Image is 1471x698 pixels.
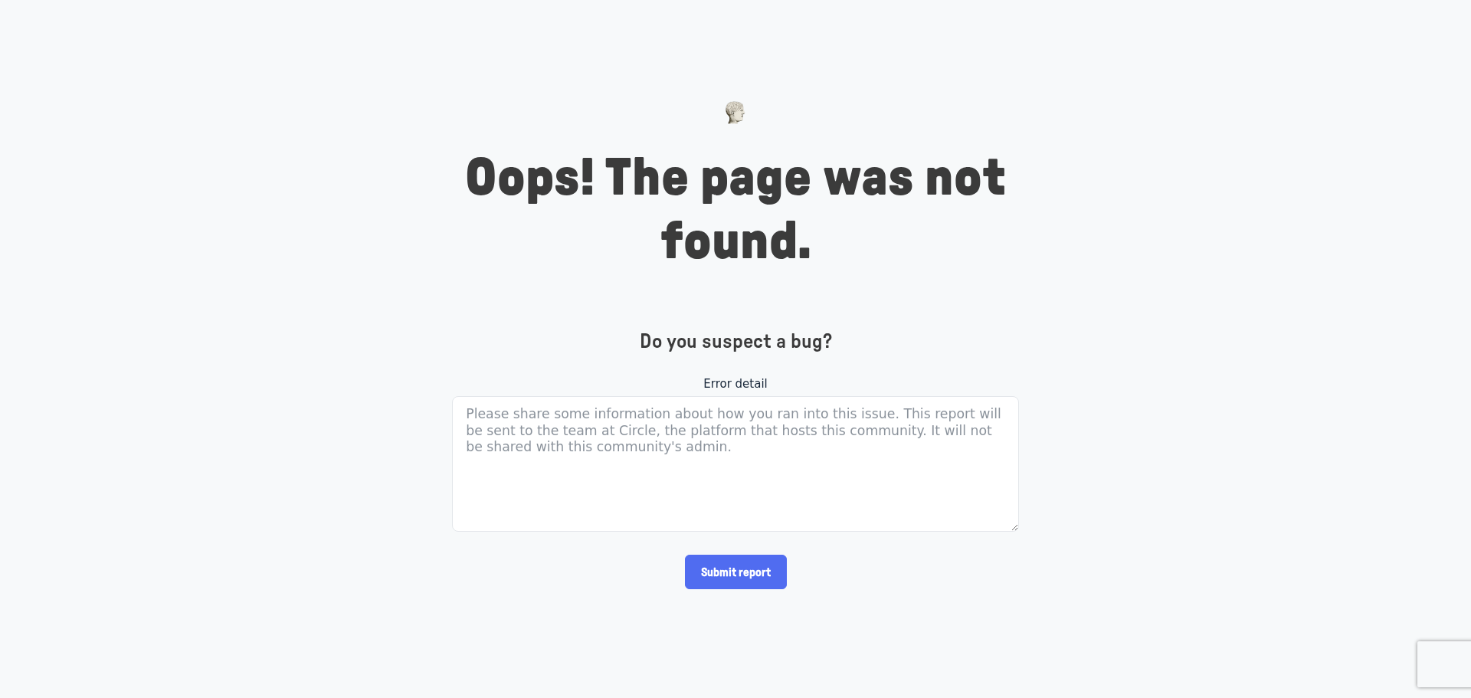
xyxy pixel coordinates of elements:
h1: Oops! The page was not found. [452,147,1019,274]
h4: Do you suspect a bug? [452,330,1019,354]
label: Error detail [452,375,1019,393]
img: Museums as Progress logo [725,101,746,124]
input: Submit report [685,555,787,589]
